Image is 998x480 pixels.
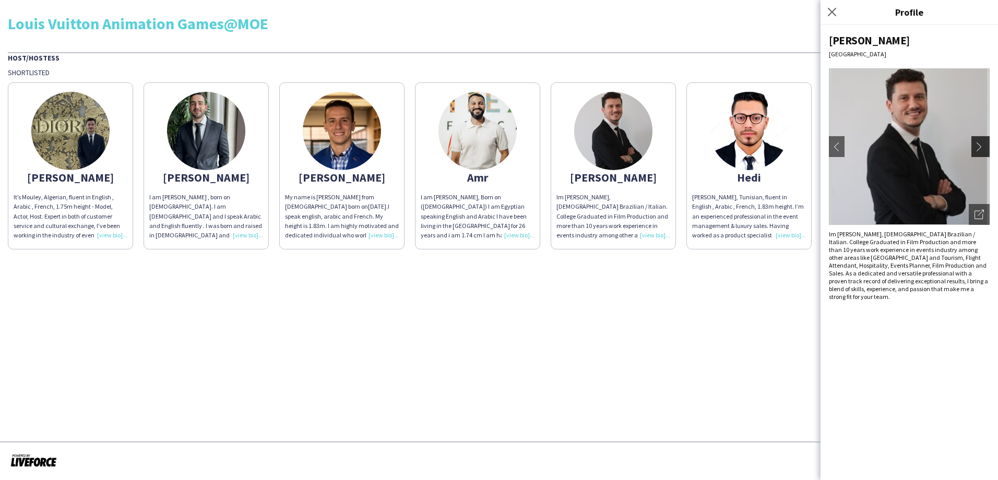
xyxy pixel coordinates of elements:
[821,5,998,19] h3: Profile
[149,173,263,182] div: [PERSON_NAME]
[438,92,517,170] img: thumb-66c1b6852183e.jpeg
[692,173,806,182] div: Hedi
[31,92,110,170] img: thumb-3bc32bde-0ba8-4097-96f1-7d0f89158eae.jpg
[556,193,670,240] div: Im [PERSON_NAME], [DEMOGRAPHIC_DATA] Brazilian / Italian. College Graduated in Film Production an...
[285,193,374,210] span: My name is [PERSON_NAME] from [DEMOGRAPHIC_DATA] born on
[14,173,127,182] div: [PERSON_NAME]
[14,193,127,240] div: It’s Mouley, Algerian, fluent in English , Arabic , French, 1.75m height - Model, Actor, Host. Ex...
[692,193,806,240] div: [PERSON_NAME], Tunisian, fluent in English , Arabic , French, 1.83m height. I’m an experienced pr...
[829,230,990,301] div: Im [PERSON_NAME], [DEMOGRAPHIC_DATA] Brazilian / Italian. College Graduated in Film Production an...
[8,52,990,63] div: Host/Hostess
[829,50,990,58] div: [GEOGRAPHIC_DATA]
[574,92,652,170] img: thumb-67863c07a8814.jpeg
[421,193,534,240] div: I am [PERSON_NAME], Born on ([DEMOGRAPHIC_DATA]) I am Egyptian speaking English and Arabic I have...
[8,16,990,31] div: Louis Vuitton Animation Games@MOE
[829,33,990,47] div: [PERSON_NAME]
[368,202,388,210] span: [DATE].
[829,68,990,225] img: Crew avatar or photo
[556,173,670,182] div: [PERSON_NAME]
[8,68,990,77] div: Shortlisted
[710,92,788,170] img: thumb-66d71f6abc7c3.jpg
[421,173,534,182] div: Amr
[149,193,263,240] div: I am [PERSON_NAME] , born on [DEMOGRAPHIC_DATA]. I am [DEMOGRAPHIC_DATA] and I speak Arabic and E...
[167,92,245,170] img: thumb-522eba01-378c-4e29-824e-2a9222cc89e5.jpg
[10,453,57,467] img: Powered by Liveforce
[969,204,990,225] div: Open photos pop-in
[303,92,381,170] img: thumb-634e563b51247.jpeg
[285,173,399,182] div: [PERSON_NAME]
